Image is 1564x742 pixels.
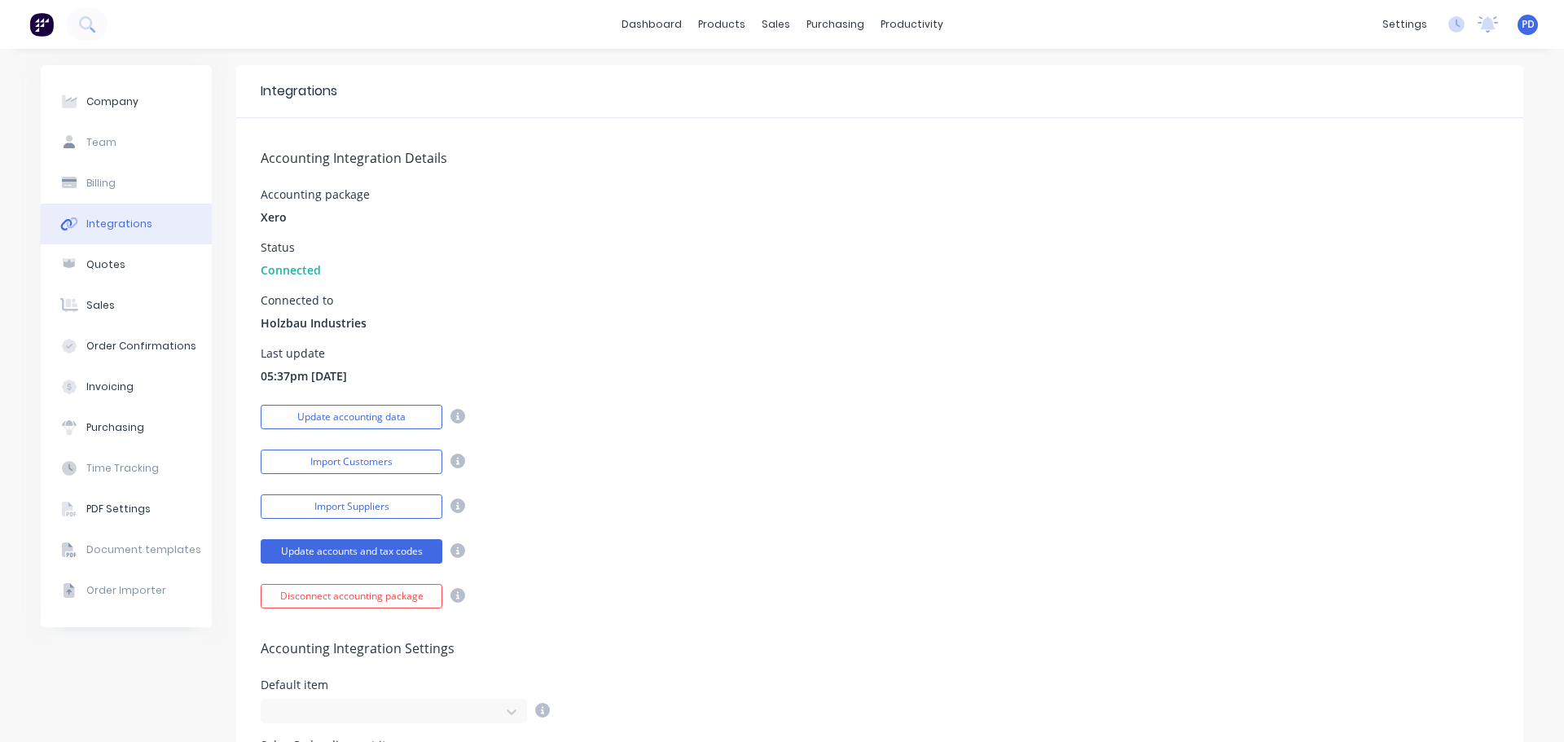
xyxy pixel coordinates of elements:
[86,298,115,313] div: Sales
[86,217,152,231] div: Integrations
[41,489,212,529] button: PDF Settings
[41,407,212,448] button: Purchasing
[261,494,442,519] button: Import Suppliers
[261,367,347,384] span: 05:37pm [DATE]
[41,529,212,570] button: Document templates
[41,81,212,122] button: Company
[613,12,690,37] a: dashboard
[872,12,951,37] div: productivity
[86,502,151,516] div: PDF Settings
[41,326,212,367] button: Order Confirmations
[41,204,212,244] button: Integrations
[261,539,442,564] button: Update accounts and tax codes
[261,261,321,279] span: Connected
[261,679,550,691] div: Default item
[261,314,367,331] span: Holzbau Industries
[41,570,212,611] button: Order Importer
[86,135,116,150] div: Team
[261,450,442,474] button: Import Customers
[41,122,212,163] button: Team
[690,12,753,37] div: products
[86,94,138,109] div: Company
[1374,12,1435,37] div: settings
[86,380,134,394] div: Invoicing
[86,542,201,557] div: Document templates
[261,189,370,200] div: Accounting package
[86,420,144,435] div: Purchasing
[261,405,442,429] button: Update accounting data
[86,461,159,476] div: Time Tracking
[86,339,196,353] div: Order Confirmations
[86,257,125,272] div: Quotes
[261,242,321,253] div: Status
[261,348,347,359] div: Last update
[86,583,166,598] div: Order Importer
[261,151,1499,166] h5: Accounting Integration Details
[261,295,367,306] div: Connected to
[41,448,212,489] button: Time Tracking
[86,176,116,191] div: Billing
[753,12,798,37] div: sales
[798,12,872,37] div: purchasing
[261,584,442,608] button: Disconnect accounting package
[41,367,212,407] button: Invoicing
[261,209,287,226] span: Xero
[41,285,212,326] button: Sales
[29,12,54,37] img: Factory
[261,81,337,101] div: Integrations
[1522,17,1535,32] span: PD
[261,641,1499,656] h5: Accounting Integration Settings
[41,163,212,204] button: Billing
[41,244,212,285] button: Quotes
